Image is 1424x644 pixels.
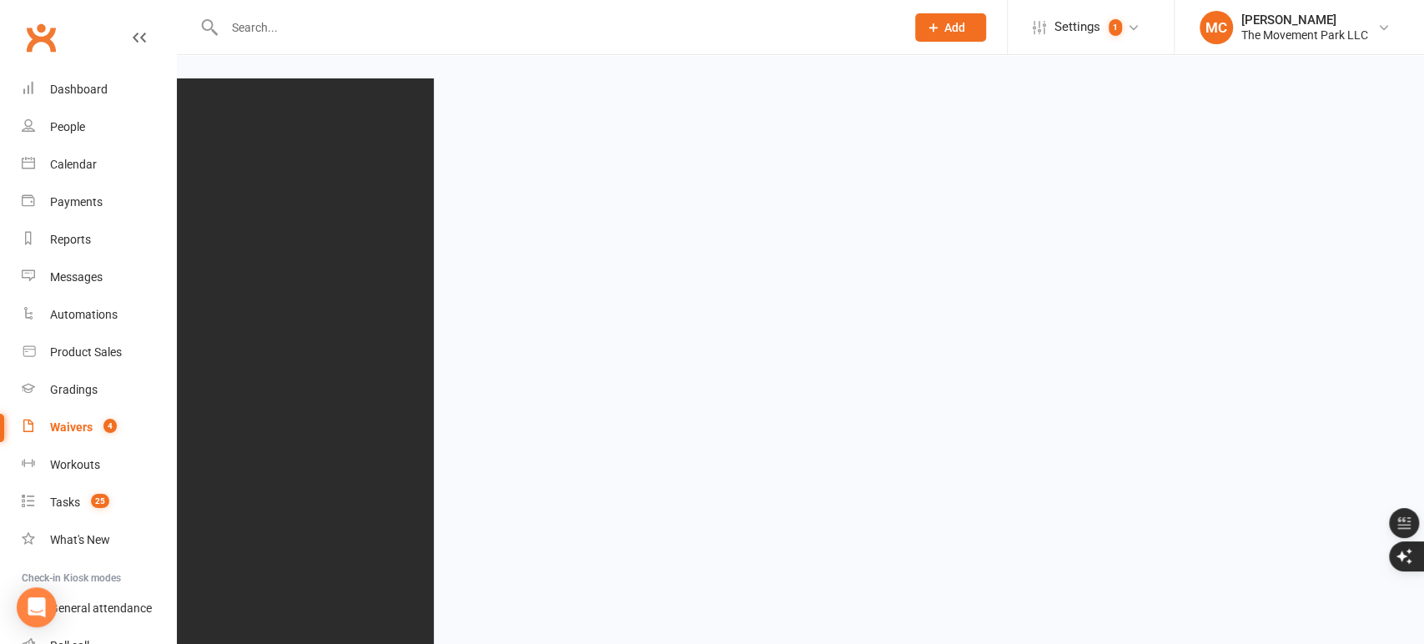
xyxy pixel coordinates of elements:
[944,21,965,34] span: Add
[22,590,176,627] a: General attendance kiosk mode
[91,494,109,508] span: 25
[50,270,103,284] div: Messages
[50,345,122,359] div: Product Sales
[50,533,110,546] div: What's New
[1241,28,1368,43] div: The Movement Park LLC
[17,587,57,627] div: Open Intercom Messenger
[1054,8,1100,46] span: Settings
[22,221,176,259] a: Reports
[1109,19,1122,36] span: 1
[22,184,176,221] a: Payments
[22,259,176,296] a: Messages
[22,296,176,334] a: Automations
[50,383,98,396] div: Gradings
[50,458,100,471] div: Workouts
[915,13,986,42] button: Add
[22,146,176,184] a: Calendar
[22,484,176,521] a: Tasks 25
[20,17,62,58] a: Clubworx
[1241,13,1368,28] div: [PERSON_NAME]
[22,334,176,371] a: Product Sales
[50,420,93,434] div: Waivers
[50,233,91,246] div: Reports
[50,120,85,133] div: People
[1200,11,1233,44] div: MC
[50,496,80,509] div: Tasks
[22,521,176,559] a: What's New
[219,16,893,39] input: Search...
[22,409,176,446] a: Waivers 4
[22,446,176,484] a: Workouts
[22,71,176,108] a: Dashboard
[22,108,176,146] a: People
[50,601,152,615] div: General attendance
[50,308,118,321] div: Automations
[50,83,108,96] div: Dashboard
[103,419,117,433] span: 4
[50,158,97,171] div: Calendar
[22,371,176,409] a: Gradings
[50,195,103,209] div: Payments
